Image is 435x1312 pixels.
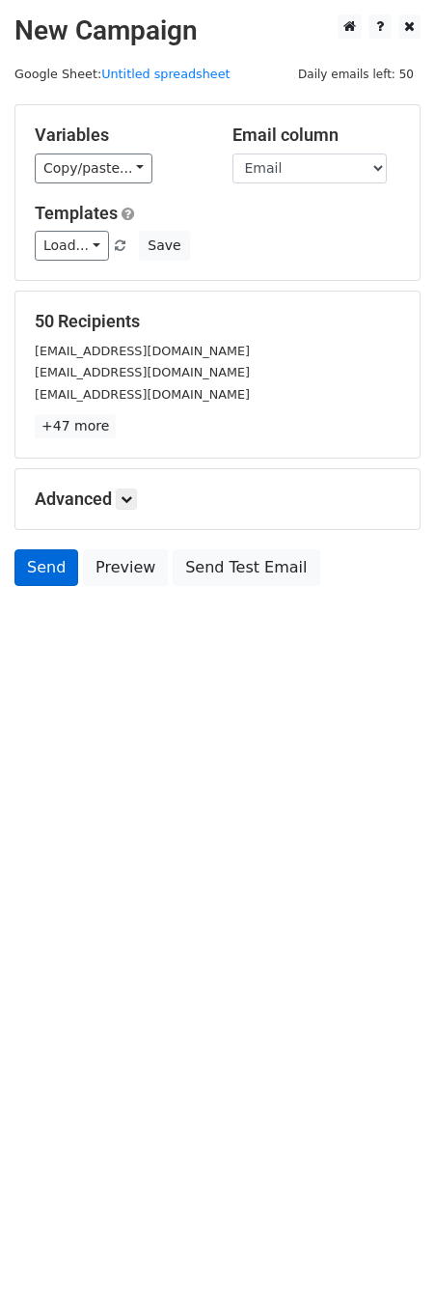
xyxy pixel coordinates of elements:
[35,365,250,379] small: [EMAIL_ADDRESS][DOMAIN_NAME]
[291,64,421,85] span: Daily emails left: 50
[339,1219,435,1312] iframe: Chat Widget
[232,125,401,146] h5: Email column
[35,387,250,402] small: [EMAIL_ADDRESS][DOMAIN_NAME]
[139,231,189,261] button: Save
[35,231,109,261] a: Load...
[35,311,400,332] h5: 50 Recipients
[14,14,421,47] h2: New Campaign
[35,344,250,358] small: [EMAIL_ADDRESS][DOMAIN_NAME]
[35,154,152,183] a: Copy/paste...
[101,67,230,81] a: Untitled spreadsheet
[14,549,78,586] a: Send
[83,549,168,586] a: Preview
[35,203,118,223] a: Templates
[291,67,421,81] a: Daily emails left: 50
[173,549,319,586] a: Send Test Email
[14,67,231,81] small: Google Sheet:
[35,125,204,146] h5: Variables
[35,489,400,510] h5: Advanced
[35,414,116,438] a: +47 more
